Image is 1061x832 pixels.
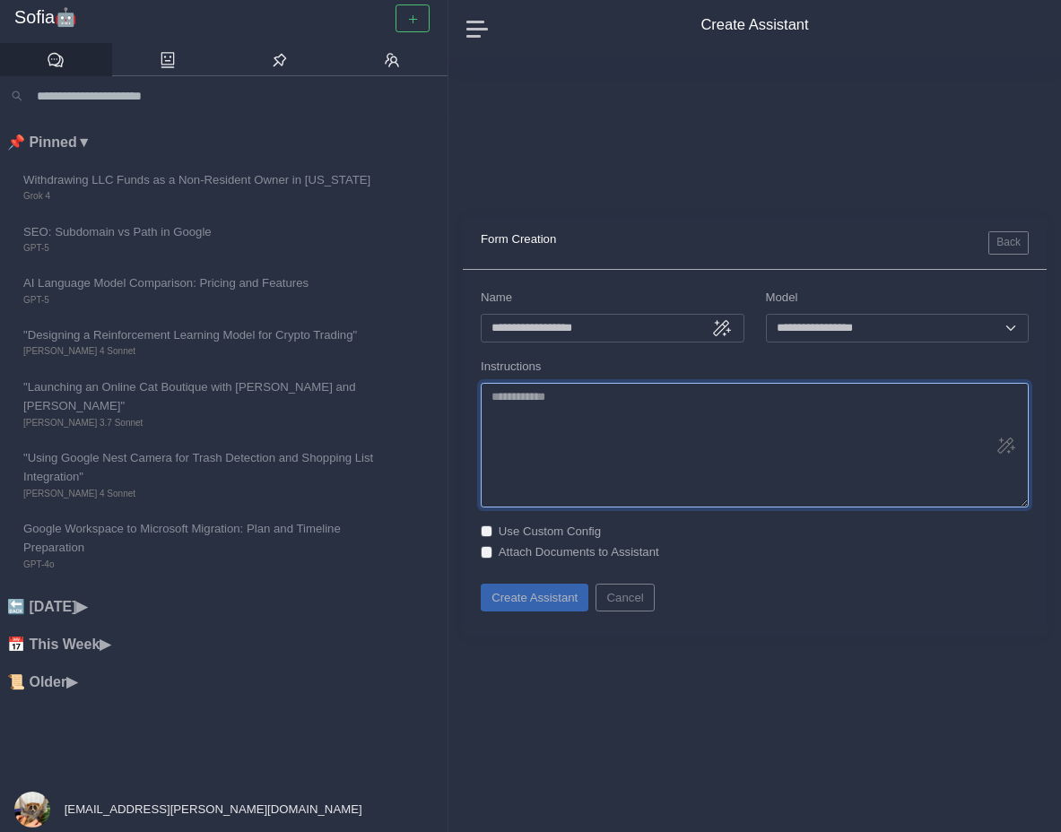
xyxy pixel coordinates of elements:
[23,519,384,558] span: Google Workspace to Microsoft Migration: Plan and Timeline Preparation
[23,325,384,344] span: "Designing a Reinforcement Learning Model for Crypto Trading"
[7,131,448,154] li: 📌 Pinned ▼
[14,7,433,29] a: Sofia🤖
[23,170,384,189] span: Withdrawing LLC Funds as a Non-Resident Owner in [US_STATE]
[30,83,437,108] input: Search conversations
[23,487,384,501] span: [PERSON_NAME] 4 Sonnet
[499,542,659,561] label: Attach Documents to Assistant
[499,522,601,541] label: Use Custom Config
[61,802,362,816] span: [EMAIL_ADDRESS][PERSON_NAME][DOMAIN_NAME]
[7,595,448,619] li: 🔙 [DATE] ▶
[700,16,808,34] h4: Create Assistant
[23,377,384,416] span: "Launching an Online Cat Boutique with [PERSON_NAME] and [PERSON_NAME]"
[596,584,654,611] button: Cancel
[23,448,384,487] span: "Using Google Nest Camera for Trash Detection and Shopping List Integration"
[23,293,384,308] span: GPT-5
[23,344,384,359] span: [PERSON_NAME] 4 Sonnet
[23,416,384,430] span: [PERSON_NAME] 3.7 Sonnet
[481,357,541,376] label: Instructions
[988,231,1029,255] button: Back
[23,273,384,292] span: AI Language Model Comparison: Pricing and Features
[481,232,556,247] h5: Form Creation
[481,288,512,307] label: Name
[23,222,384,241] span: SEO: Subdomain vs Path in Google
[23,558,384,572] span: GPT-4o
[7,633,448,656] li: 📅 This Week ▶
[23,241,384,256] span: GPT-5
[766,288,798,307] label: Model
[23,189,384,204] span: Grok 4
[7,671,448,694] li: 📜 Older ▶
